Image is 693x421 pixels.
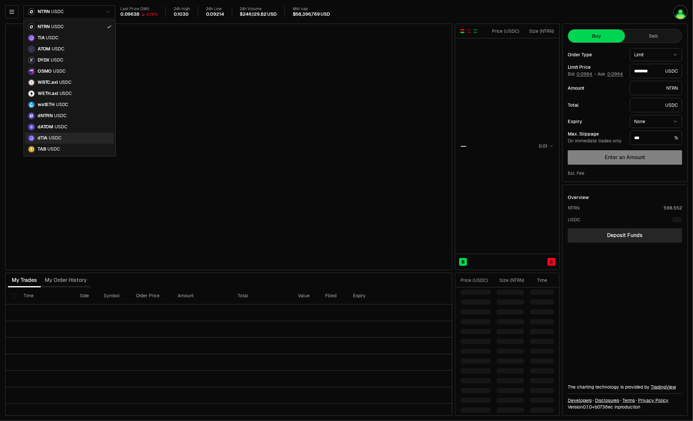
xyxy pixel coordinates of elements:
[38,46,50,52] span: ATOM
[38,124,53,130] span: dATOM
[49,135,61,141] span: USDC
[28,135,34,141] img: dTIA Logo
[60,91,72,97] span: USDC
[28,46,34,52] img: ATOM Logo
[56,102,68,108] span: USDC
[38,102,55,108] span: wstETH
[28,102,34,108] img: wstETH Logo
[28,146,34,152] img: TAB Logo
[55,124,67,130] span: USDC
[28,68,34,74] img: OSMO Logo
[51,24,63,30] span: USDC
[38,91,58,97] span: WETH.axl
[38,57,49,63] span: DYDX
[38,35,44,41] span: TIA
[28,80,34,85] img: WBTC.axl Logo
[47,146,60,152] span: USDC
[52,46,64,52] span: USDC
[28,113,34,119] img: dNTRN Logo
[38,135,47,141] span: dTIA
[53,68,65,74] span: USDC
[28,124,34,130] img: dATOM Logo
[28,91,34,97] img: WETH.axl Logo
[59,80,72,85] span: USDC
[28,35,34,41] img: TIA Logo
[38,24,50,30] span: NTRN
[46,35,58,41] span: USDC
[28,57,34,63] img: DYDX Logo
[38,68,52,74] span: OSMO
[38,113,53,119] span: dNTRN
[54,113,66,119] span: USDC
[38,146,46,152] span: TAB
[51,57,63,63] span: USDC
[38,80,58,85] span: WBTC.axl
[28,24,34,30] img: NTRN Logo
